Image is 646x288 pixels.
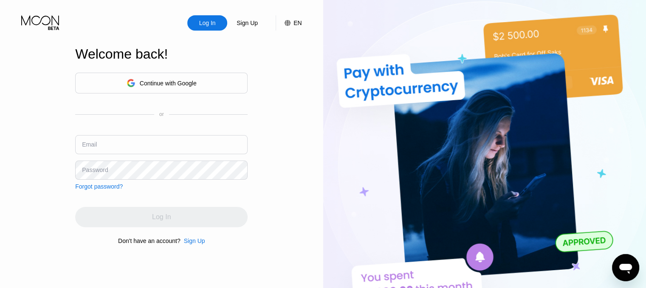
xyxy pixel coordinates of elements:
div: Email [82,141,97,148]
div: Continue with Google [75,73,248,93]
div: Log In [198,19,217,27]
div: Sign Up [184,237,205,244]
div: Sign Up [236,19,259,27]
iframe: Button to launch messaging window [612,254,639,281]
div: Continue with Google [140,80,197,87]
div: EN [293,20,302,26]
div: Sign Up [181,237,205,244]
div: Don't have an account? [118,237,181,244]
div: or [159,111,164,117]
div: Welcome back! [75,46,248,62]
div: EN [276,15,302,31]
div: Log In [187,15,227,31]
div: Forgot password? [75,183,123,190]
div: Sign Up [227,15,267,31]
div: Password [82,167,108,173]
